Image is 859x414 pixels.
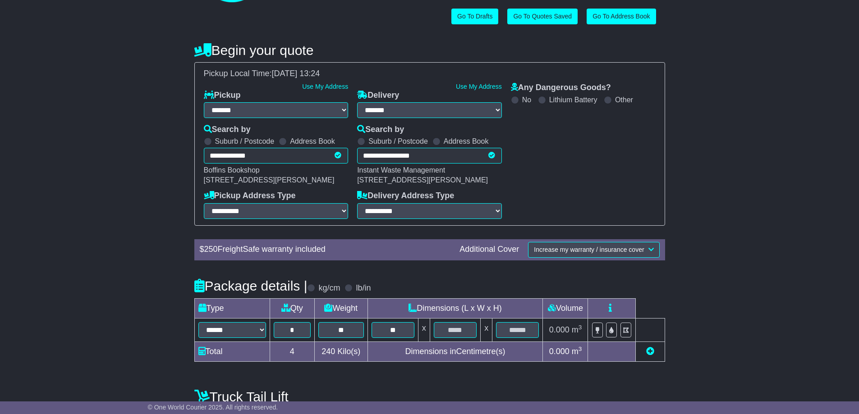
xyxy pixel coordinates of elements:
[357,191,454,201] label: Delivery Address Type
[204,245,218,254] span: 250
[194,43,665,58] h4: Begin your quote
[204,125,251,135] label: Search by
[646,347,654,356] a: Add new item
[270,341,314,361] td: 4
[194,298,270,318] td: Type
[511,83,611,93] label: Any Dangerous Goods?
[549,347,570,356] span: 0.000
[367,298,543,318] td: Dimensions (L x W x H)
[418,318,430,341] td: x
[356,283,371,293] label: lb/in
[290,137,335,146] label: Address Book
[194,341,270,361] td: Total
[204,176,335,184] span: [STREET_ADDRESS][PERSON_NAME]
[302,83,348,90] a: Use My Address
[451,9,498,24] a: Go To Drafts
[587,9,656,24] a: Go To Address Book
[148,404,278,411] span: © One World Courier 2025. All rights reserved.
[579,324,582,331] sup: 3
[507,9,578,24] a: Go To Quotes Saved
[318,283,340,293] label: kg/cm
[579,346,582,352] sup: 3
[357,166,445,174] span: Instant Waste Management
[204,191,296,201] label: Pickup Address Type
[195,245,455,255] div: $ FreightSafe warranty included
[204,91,241,100] label: Pickup
[272,69,320,78] span: [DATE] 13:24
[549,96,597,104] label: Lithium Battery
[357,91,399,100] label: Delivery
[357,176,488,184] span: [STREET_ADDRESS][PERSON_NAME]
[367,341,543,361] td: Dimensions in Centimetre(s)
[444,137,489,146] label: Address Book
[199,69,660,79] div: Pickup Local Time:
[357,125,404,135] label: Search by
[522,96,531,104] label: No
[455,245,524,255] div: Additional Cover
[314,341,367,361] td: Kilo(s)
[314,298,367,318] td: Weight
[270,298,314,318] td: Qty
[194,278,308,293] h4: Package details |
[549,325,570,334] span: 0.000
[456,83,502,90] a: Use My Address
[534,246,644,253] span: Increase my warranty / insurance cover
[572,347,582,356] span: m
[615,96,633,104] label: Other
[543,298,588,318] td: Volume
[368,137,428,146] label: Suburb / Postcode
[204,166,260,174] span: Boffins Bookshop
[481,318,492,341] td: x
[194,389,665,404] h4: Truck Tail Lift
[572,325,582,334] span: m
[322,347,335,356] span: 240
[215,137,275,146] label: Suburb / Postcode
[528,242,659,258] button: Increase my warranty / insurance cover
